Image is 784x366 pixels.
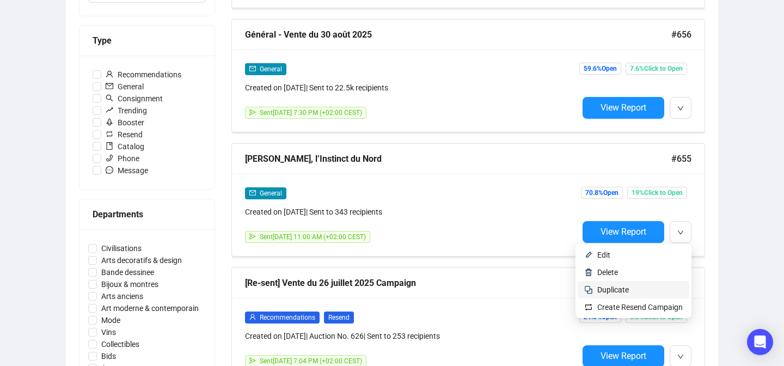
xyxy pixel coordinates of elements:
span: 7.6% Click to Open [626,63,687,75]
span: Duplicate [597,285,629,294]
div: Created on [DATE] | Sent to 22.5k recipients [245,82,578,94]
span: send [249,233,256,240]
a: [PERSON_NAME], l’Instinct du Nord#655mailGeneralCreated on [DATE]| Sent to 343 recipientssendSent... [231,143,705,257]
span: Delete [597,268,618,277]
img: retweet.svg [584,303,593,312]
span: #655 [671,152,691,166]
div: Created on [DATE] | Sent to 343 recipients [245,206,578,218]
button: View Report [583,221,664,243]
span: retweet [106,130,113,138]
span: Consignment [101,93,167,105]
span: search [106,94,113,102]
button: View Report [583,97,664,119]
span: Civilisations [97,242,146,254]
span: send [249,357,256,364]
span: Arts anciens [97,290,148,302]
span: Bids [97,350,120,362]
span: Catalog [101,141,149,152]
span: send [249,109,256,115]
span: Resend [101,129,147,141]
span: Arts decoratifs & design [97,254,186,266]
span: user [106,70,113,78]
span: Booster [101,117,149,129]
span: book [106,142,113,150]
span: Sent [DATE] 7:30 PM (+02:00 CEST) [260,109,362,117]
span: user [249,314,256,320]
img: svg+xml;base64,PHN2ZyB4bWxucz0iaHR0cDovL3d3dy53My5vcmcvMjAwMC9zdmciIHhtbG5zOnhsaW5rPSJodHRwOi8vd3... [584,251,593,259]
span: View Report [601,102,646,113]
div: Open Intercom Messenger [747,329,773,355]
span: General [101,81,148,93]
span: Recommendations [101,69,186,81]
span: mail [249,65,256,72]
span: Trending [101,105,151,117]
div: Departments [93,208,201,221]
span: rocket [106,118,113,126]
div: Created on [DATE] | Auction No. 626 | Sent to 253 recipients [245,330,578,342]
span: Recommendations [260,314,315,321]
span: View Report [601,227,646,237]
div: [PERSON_NAME], l’Instinct du Nord [245,152,671,166]
span: Vins [97,326,120,338]
div: Général - Vente du 30 août 2025 [245,28,671,41]
span: General [260,65,282,73]
span: Message [101,164,152,176]
span: down [677,229,684,236]
span: Edit [597,251,610,259]
div: [Re-sent] Vente du 26 juillet 2025 Campaign [245,276,671,290]
span: Resend [324,312,354,324]
span: 59.6% Open [579,63,621,75]
img: svg+xml;base64,PHN2ZyB4bWxucz0iaHR0cDovL3d3dy53My5vcmcvMjAwMC9zdmciIHhtbG5zOnhsaW5rPSJodHRwOi8vd3... [584,268,593,277]
span: down [677,105,684,112]
span: rise [106,106,113,114]
span: Collectibles [97,338,144,350]
span: down [677,353,684,360]
span: phone [106,154,113,162]
img: svg+xml;base64,PHN2ZyB4bWxucz0iaHR0cDovL3d3dy53My5vcmcvMjAwMC9zdmciIHdpZHRoPSIyNCIgaGVpZ2h0PSIyNC... [584,285,593,294]
a: Général - Vente du 30 août 2025#656mailGeneralCreated on [DATE]| Sent to 22.5k recipientssendSent... [231,19,705,132]
span: mail [106,82,113,90]
span: message [106,166,113,174]
span: General [260,190,282,197]
span: #656 [671,28,691,41]
span: Art moderne & contemporain [97,302,203,314]
div: Type [93,34,201,47]
span: mail [249,190,256,196]
span: Phone [101,152,144,164]
span: Sent [DATE] 7:04 PM (+02:00 CEST) [260,357,362,365]
span: Create Resend Campaign [597,303,683,312]
span: Mode [97,314,125,326]
span: Sent [DATE] 11:00 AM (+02:00 CEST) [260,233,366,241]
span: Bande dessinee [97,266,158,278]
span: 19% Click to Open [627,187,687,199]
span: View Report [601,351,646,361]
span: Bijoux & montres [97,278,163,290]
span: 70.8% Open [581,187,623,199]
